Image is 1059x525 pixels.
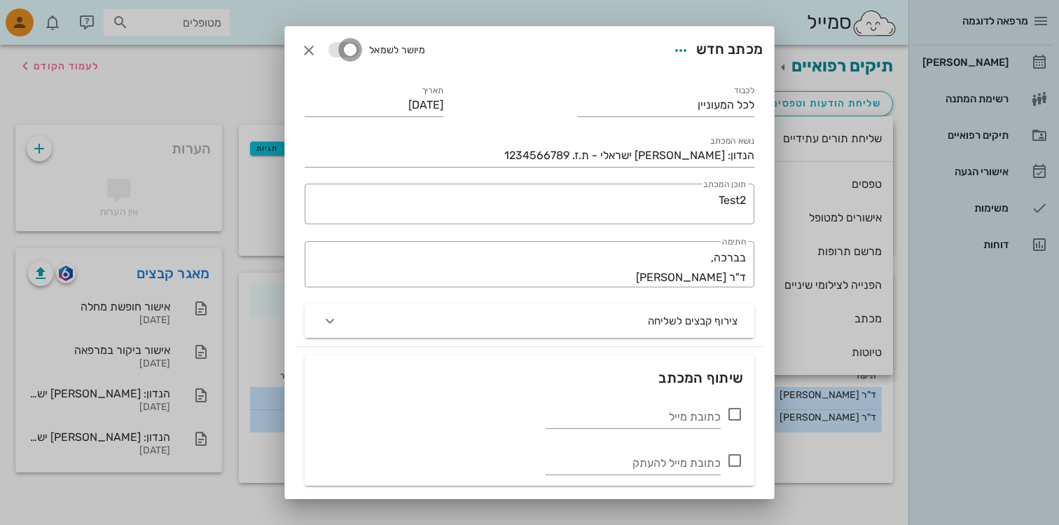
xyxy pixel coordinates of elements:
[734,86,754,96] label: לכבוד
[422,86,444,96] label: תאריך
[305,304,754,338] button: צירוף קבצים לשליחה
[658,367,743,389] div: שיתוף המכתב
[722,237,746,247] label: חתימה
[696,41,763,58] span: מכתב חדש
[369,39,425,62] span: מיושר לשמאל
[703,179,746,190] label: תוכן המכתב
[710,136,754,146] label: נושא המכתב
